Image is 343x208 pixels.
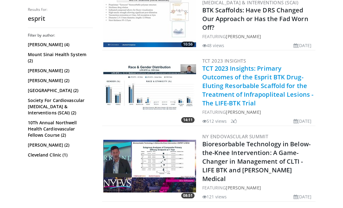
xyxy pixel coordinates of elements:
a: TCT 2023 Insights: Primary Outcomes of the Esprit BTK Drug-Eluting Resorbable Scaffold for the Tr... [202,64,314,107]
p: Results for: [28,7,93,12]
a: Bioresorbable Technology in Below-the-Knee Intervention: A Game-Changer in Management of CLTI - L... [202,140,311,183]
h2: esprit [28,15,93,23]
li: 512 views [202,118,227,124]
span: 14:11 [181,117,195,123]
div: FEATURING [202,109,314,115]
a: [PERSON_NAME] (2) [28,68,91,74]
span: 08:51 [181,193,195,198]
img: fa4062ec-c50a-4b84-b6be-28908cb7fbf1.300x170_q85_crop-smart_upscale.jpg [103,140,196,193]
img: 7dca8c20-c512-4210-87ed-566044ed9e7c.300x170_q85_crop-smart_upscale.jpg [103,64,196,117]
a: [PERSON_NAME] [226,185,261,191]
a: Society For Cardiovascular [MEDICAL_DATA] & Interventions (SCAI) (2) [28,97,91,116]
a: BTK Scaffolds: Have DRS Changed Our Approach or Has the Fad Worn Off? [202,6,308,32]
span: 10:56 [181,42,195,47]
a: [PERSON_NAME] (2) [28,142,91,148]
a: [PERSON_NAME] [226,33,261,39]
div: FEATURING [202,184,314,191]
div: FEATURING [202,33,314,40]
li: 48 views [202,42,225,49]
a: [PERSON_NAME] (2) [28,77,91,84]
a: Mount Sinai Health System (2) [28,51,91,64]
a: NY Endovascular Summit [202,133,268,139]
li: [DATE] [294,118,312,124]
li: 121 views [202,193,227,200]
a: [GEOGRAPHIC_DATA] (2) [28,87,91,94]
a: Cleveland Clinic (1) [28,152,91,158]
h3: Filter by author: [28,33,93,38]
a: 08:51 [103,140,196,193]
a: 14:11 [103,64,196,117]
li: [DATE] [294,193,312,200]
a: [PERSON_NAME] (4) [28,42,91,48]
a: [PERSON_NAME] [226,109,261,115]
a: TCT 2023 Insights [202,58,246,64]
li: 2 [231,118,237,124]
li: [DATE] [294,42,312,49]
a: 10Th Annual Northwell Health Cardiovascular Fellows Course (2) [28,120,91,138]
